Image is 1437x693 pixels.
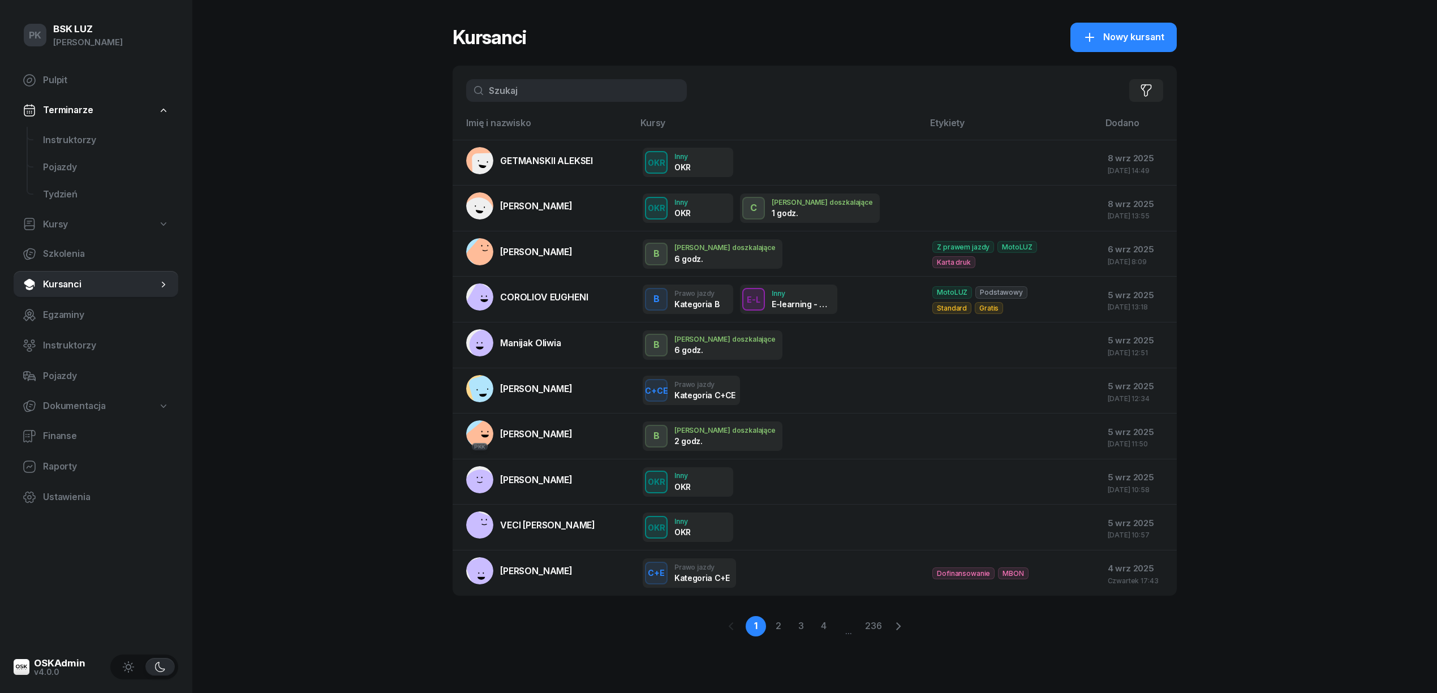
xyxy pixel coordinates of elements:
div: B [649,244,664,264]
input: Szukaj [466,79,687,102]
div: PKK [472,443,488,450]
div: [DATE] 11:50 [1108,440,1168,447]
th: Kursy [634,115,923,140]
span: MotoLUZ [997,241,1037,253]
button: OKR [645,471,668,493]
div: B [649,427,664,446]
div: [DATE] 10:57 [1108,531,1168,539]
div: [DATE] 12:51 [1108,349,1168,356]
a: Egzaminy [14,302,178,329]
button: Nowy kursant [1070,23,1177,52]
a: VECI [PERSON_NAME] [466,511,595,539]
span: Podstawowy [975,286,1027,298]
div: v4.0.0 [34,668,85,676]
span: Kursanci [43,277,158,292]
div: Inny [674,153,691,160]
span: Gratis [975,302,1003,314]
div: 6 godz. [674,345,733,355]
div: [PERSON_NAME] doszkalające [674,427,776,434]
div: Prawo jazdy [674,381,733,388]
button: OKR [645,516,668,539]
img: logo-xs@2x.png [14,659,29,675]
span: ... [836,615,861,637]
a: GETMANSKII ALEKSEI [466,147,593,174]
div: 5 wrz 2025 [1108,470,1168,485]
span: Manijak Oliwia [500,337,561,348]
div: OSKAdmin [34,658,85,668]
span: Standard [932,302,971,314]
div: Prawo jazdy [674,563,729,571]
span: Pulpit [43,73,169,88]
span: Karta druk [932,256,975,268]
div: 5 wrz 2025 [1108,425,1168,440]
div: 2 godz. [674,436,733,446]
span: COROLIOV EUGHENI [500,291,588,303]
span: [PERSON_NAME] [500,474,573,485]
span: [PERSON_NAME] [500,565,573,576]
button: B [645,243,668,265]
div: BSK LUZ [53,24,123,34]
a: 3 [791,616,811,636]
button: OKR [645,197,668,219]
span: Z prawem jazdy [932,241,994,253]
span: VECI [PERSON_NAME] [500,519,595,531]
button: C+CE [645,379,668,402]
div: [DATE] 10:58 [1108,486,1168,493]
span: Szkolenia [43,247,169,261]
span: [PERSON_NAME] [500,246,573,257]
h1: Kursanci [453,27,526,48]
span: Dofinansowanie [932,567,995,579]
button: B [645,288,668,311]
div: Inny [772,290,831,297]
a: Kursy [14,212,178,238]
div: OKR [674,527,691,537]
div: 1 godz. [772,208,831,218]
span: GETMANSKII ALEKSEI [500,155,593,166]
span: Dokumentacja [43,399,106,414]
div: B [649,290,664,309]
div: [DATE] 8:09 [1108,258,1168,265]
a: 1 [746,616,766,636]
div: Prawo jazdy [674,290,719,297]
div: E-L [742,292,765,307]
div: 5 wrz 2025 [1108,516,1168,531]
div: OKR [674,208,691,218]
div: OKR [674,482,691,492]
div: Czwartek 17:43 [1108,577,1168,584]
div: OKR [643,520,670,535]
a: [PERSON_NAME] [466,192,573,219]
a: 236 [863,616,884,636]
span: Kursy [43,217,68,232]
a: PKK[PERSON_NAME] [466,420,573,447]
button: OKR [645,151,668,174]
span: Raporty [43,459,169,474]
div: Inny [674,199,691,206]
div: [DATE] 12:34 [1108,395,1168,402]
a: 2 [768,616,789,636]
div: [PERSON_NAME] doszkalające [772,199,873,206]
a: Szkolenia [14,240,178,268]
a: Instruktorzy [34,127,178,154]
div: 6 godz. [674,254,733,264]
div: C [746,199,761,218]
span: MBON [998,567,1028,579]
span: Ustawienia [43,490,169,505]
a: Tydzień [34,181,178,208]
span: [PERSON_NAME] [500,383,573,394]
div: OKR [643,156,670,170]
span: Egzaminy [43,308,169,322]
span: [PERSON_NAME] [500,200,573,212]
a: [PERSON_NAME] [466,238,573,265]
span: Tydzień [43,187,169,202]
div: 8 wrz 2025 [1108,197,1168,212]
span: PK [29,31,42,40]
div: [DATE] 14:49 [1108,167,1168,174]
div: [PERSON_NAME] doszkalające [674,244,776,251]
div: OKR [674,162,691,172]
span: Finanse [43,429,169,444]
button: B [645,334,668,356]
a: Pulpit [14,67,178,94]
a: Terminarze [14,97,178,123]
div: [DATE] 13:55 [1108,212,1168,219]
span: Pojazdy [43,160,169,175]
